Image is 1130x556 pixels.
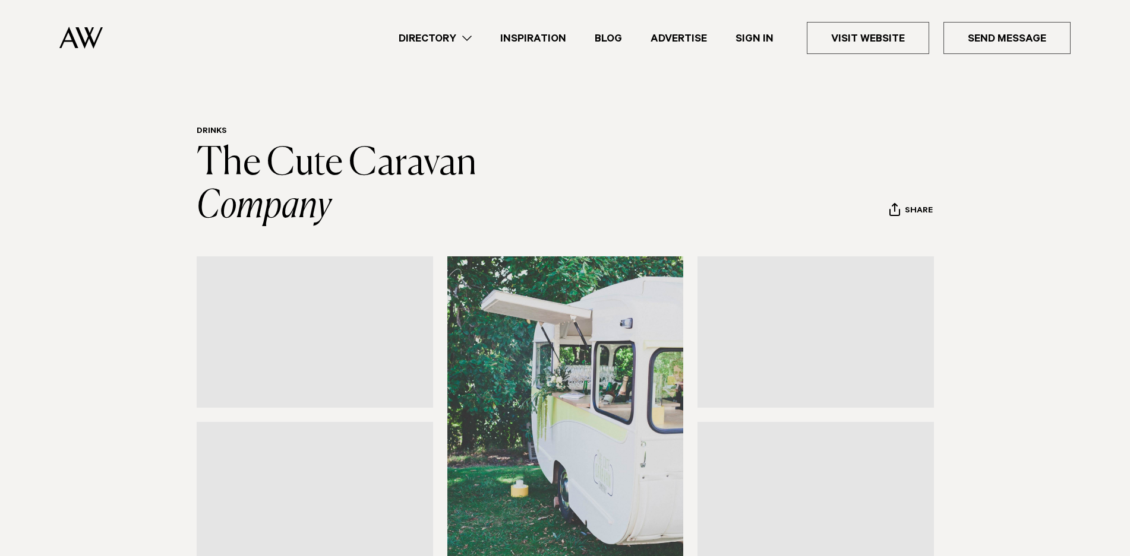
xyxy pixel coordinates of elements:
a: Blog [580,30,636,46]
a: Advertise [636,30,721,46]
img: Auckland Weddings Logo [59,27,103,49]
a: Visit Website [807,22,929,54]
a: Sign In [721,30,788,46]
a: Directory [384,30,486,46]
a: Inspiration [486,30,580,46]
a: Drinks [197,127,227,136]
a: Send Message [943,22,1071,54]
button: Share [889,202,933,220]
span: Share [905,206,933,217]
a: The Cute Caravan Company [197,145,482,225]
